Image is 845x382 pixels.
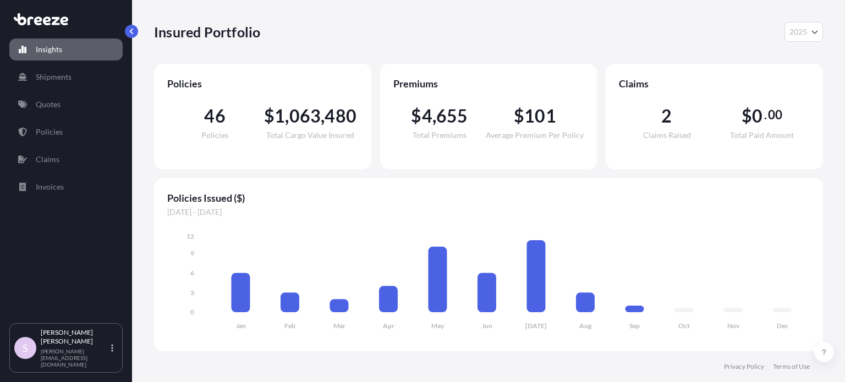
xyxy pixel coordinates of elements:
[236,322,246,330] tspan: Jan
[661,107,672,125] span: 2
[186,232,194,240] tspan: 12
[325,107,356,125] span: 480
[154,23,260,41] p: Insured Portfolio
[643,131,691,139] span: Claims Raised
[36,181,64,192] p: Invoices
[411,107,421,125] span: $
[789,26,807,37] span: 2025
[23,342,28,353] span: S
[321,107,325,125] span: ,
[619,77,810,90] span: Claims
[289,107,321,125] span: 063
[422,107,432,125] span: 4
[486,131,584,139] span: Average Premium Per Policy
[264,107,275,125] span: $
[784,22,823,42] button: Year Selector
[36,44,62,55] p: Insights
[9,66,123,88] a: Shipments
[36,154,59,165] p: Claims
[742,107,752,125] span: $
[432,107,436,125] span: ,
[201,131,228,139] span: Policies
[36,99,61,110] p: Quotes
[727,322,740,330] tspan: Nov
[9,148,123,170] a: Claims
[9,121,123,143] a: Policies
[41,328,109,346] p: [PERSON_NAME] [PERSON_NAME]
[190,269,194,277] tspan: 6
[777,322,788,330] tspan: Dec
[752,107,762,125] span: 0
[678,322,690,330] tspan: Oct
[764,110,767,119] span: .
[41,348,109,368] p: [PERSON_NAME][EMAIL_ADDRESS][DOMAIN_NAME]
[190,308,194,316] tspan: 0
[167,77,358,90] span: Policies
[773,362,810,371] a: Terms of Use
[525,322,547,330] tspan: [DATE]
[413,131,467,139] span: Total Premiums
[514,107,524,125] span: $
[629,322,640,330] tspan: Sep
[431,322,445,330] tspan: May
[190,249,194,257] tspan: 9
[204,107,225,125] span: 46
[730,131,794,139] span: Total Paid Amount
[579,322,592,330] tspan: Aug
[167,191,810,204] span: Policies Issued ($)
[36,126,63,137] p: Policies
[266,131,354,139] span: Total Cargo Value Insured
[393,77,584,90] span: Premiums
[333,322,345,330] tspan: Mar
[724,362,764,371] a: Privacy Policy
[768,110,782,119] span: 00
[285,107,289,125] span: ,
[9,176,123,198] a: Invoices
[524,107,556,125] span: 101
[275,107,285,125] span: 1
[383,322,394,330] tspan: Apr
[436,107,468,125] span: 655
[167,207,810,218] span: [DATE] - [DATE]
[9,38,123,60] a: Insights
[9,93,123,115] a: Quotes
[36,71,72,82] p: Shipments
[482,322,492,330] tspan: Jun
[190,289,194,297] tspan: 3
[284,322,295,330] tspan: Feb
